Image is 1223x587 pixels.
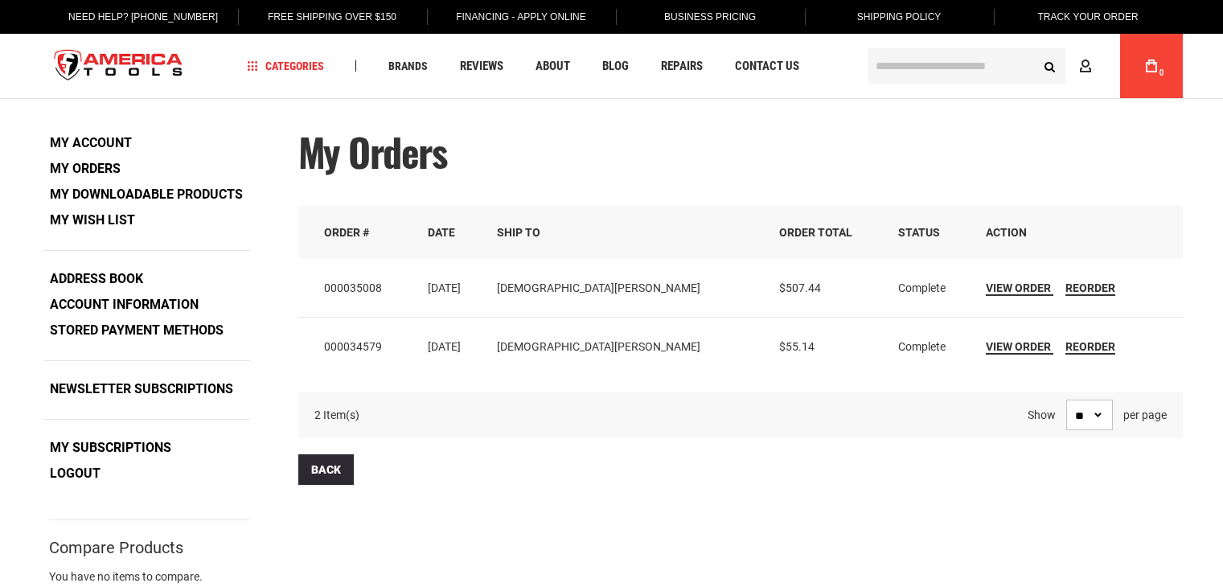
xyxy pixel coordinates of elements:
span: Reviews [460,60,503,72]
td: [DATE] [417,317,486,376]
a: Address Book [44,267,149,291]
img: America Tools [41,36,197,96]
td: [DEMOGRAPHIC_DATA][PERSON_NAME] [486,317,768,376]
th: Order # [298,206,417,259]
a: My Downloadable Products [44,183,248,207]
span: Contact Us [735,60,799,72]
td: 000035008 [298,259,417,318]
span: per page [1123,408,1167,421]
a: Back [298,454,354,485]
span: Shipping Policy [857,11,942,23]
span: $55.14 [779,340,815,353]
span: Back [311,463,341,476]
a: View Order [986,340,1053,355]
span: $507.44 [779,281,821,294]
strong: My Orders [44,157,126,181]
strong: Show [1028,408,1056,421]
a: Repairs [654,55,710,77]
a: My Account [44,131,137,155]
a: Logout [44,462,106,486]
td: 000034579 [298,317,417,376]
a: Reorder [1065,340,1115,355]
span: 0 [1159,68,1164,77]
a: Reorder [1065,281,1115,296]
a: Brands [381,55,435,77]
a: My Wish List [44,208,141,232]
button: Search [1035,51,1065,81]
span: Reorder [1065,281,1115,294]
a: About [528,55,577,77]
a: Contact Us [728,55,806,77]
td: Complete [887,259,975,318]
strong: Compare Products [49,540,183,555]
a: 0 [1136,34,1167,98]
td: [DEMOGRAPHIC_DATA][PERSON_NAME] [486,259,768,318]
a: Account Information [44,293,204,317]
a: View Order [986,281,1053,296]
a: store logo [41,36,197,96]
a: Newsletter Subscriptions [44,377,239,401]
span: View Order [986,281,1051,294]
th: Date [417,206,486,259]
td: [DATE] [417,259,486,318]
a: Blog [595,55,636,77]
a: Stored Payment Methods [44,318,229,343]
span: Blog [602,60,629,72]
a: Reviews [453,55,511,77]
span: 2 Item(s) [314,408,359,421]
span: Brands [388,60,428,72]
th: Order Total [768,206,888,259]
span: Repairs [661,60,703,72]
span: Categories [247,60,324,72]
a: My Subscriptions [44,436,177,460]
span: Reorder [1065,340,1115,353]
span: About [536,60,570,72]
span: View Order [986,340,1051,353]
a: Categories [240,55,331,77]
th: Ship To [486,206,768,259]
th: Status [887,206,975,259]
th: Action [975,206,1182,259]
span: My Orders [298,123,447,180]
td: Complete [887,317,975,376]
